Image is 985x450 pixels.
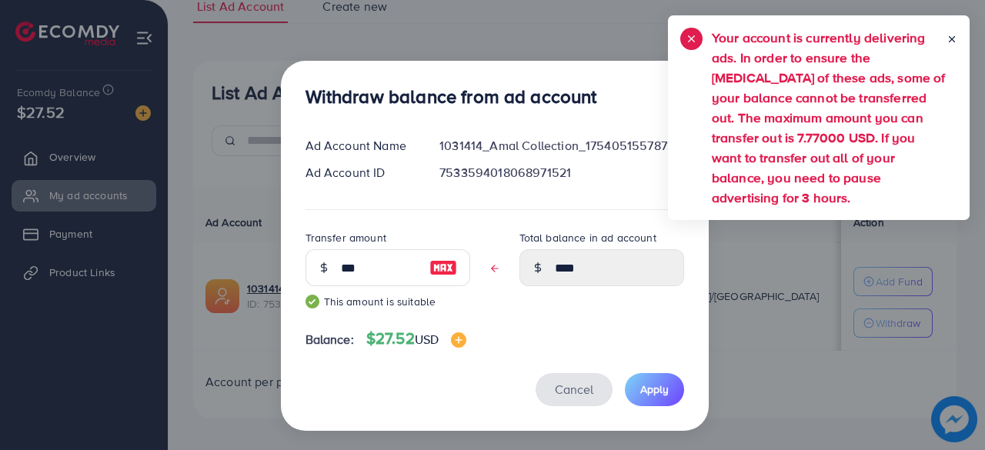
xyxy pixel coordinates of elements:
[625,373,684,406] button: Apply
[519,230,656,245] label: Total balance in ad account
[536,373,613,406] button: Cancel
[306,331,354,348] span: Balance:
[366,329,466,348] h4: $27.52
[293,164,428,182] div: Ad Account ID
[306,294,470,309] small: This amount is suitable
[427,164,696,182] div: 7533594018068971521
[640,382,669,397] span: Apply
[712,28,947,208] h5: Your account is currently delivering ads. In order to ensure the [MEDICAL_DATA] of these ads, som...
[427,137,696,155] div: 1031414_Amal Collection_1754051557873
[451,332,466,348] img: image
[555,381,593,398] span: Cancel
[429,258,457,277] img: image
[306,85,597,108] h3: Withdraw balance from ad account
[415,331,439,348] span: USD
[293,137,428,155] div: Ad Account Name
[306,230,386,245] label: Transfer amount
[306,295,319,308] img: guide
